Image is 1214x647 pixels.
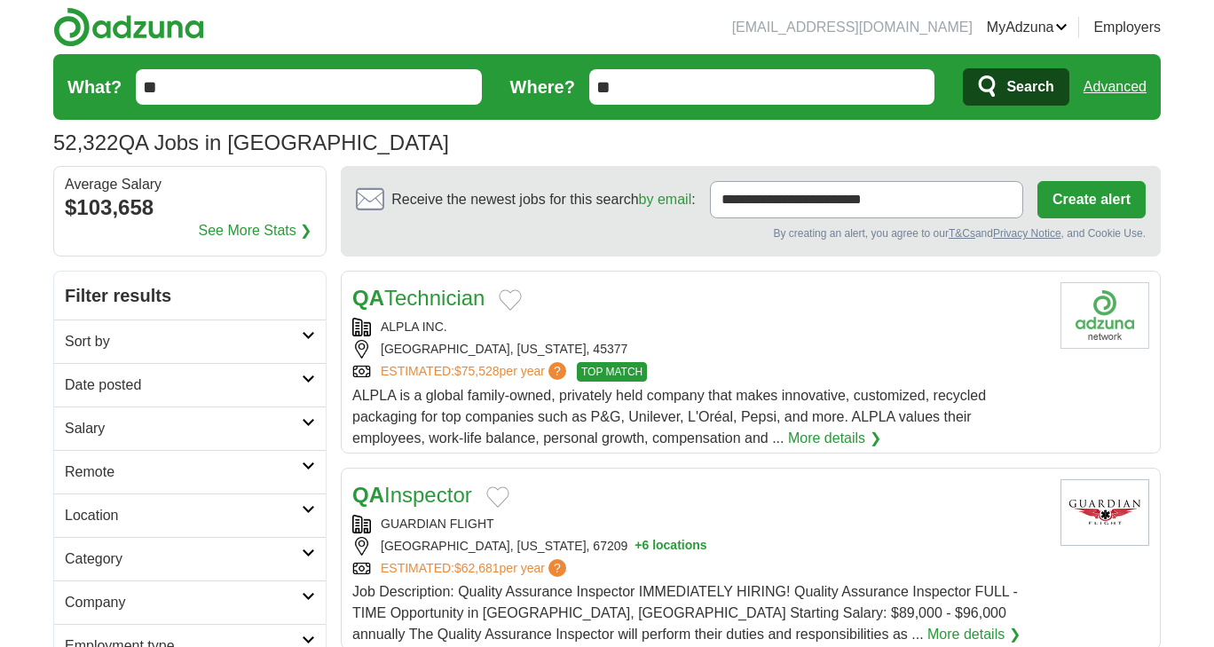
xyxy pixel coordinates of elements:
[635,537,642,556] span: +
[1093,17,1161,38] a: Employers
[993,227,1061,240] a: Privacy Notice
[381,517,494,531] a: GUARDIAN FLIGHT
[67,74,122,100] label: What?
[352,584,1018,642] span: Job Description: Quality Assurance Inspector IMMEDIATELY HIRING! Quality Assurance Inspector FULL...
[963,68,1068,106] button: Search
[54,272,326,320] h2: Filter results
[454,561,500,575] span: $62,681
[639,192,692,207] a: by email
[352,318,1046,336] div: ALPLA INC.
[352,388,986,446] span: ALPLA is a global family-owned, privately held company that makes innovative, customized, recycle...
[352,340,1046,359] div: [GEOGRAPHIC_DATA], [US_STATE], 45377
[199,220,312,241] a: See More Stats ❯
[499,289,522,311] button: Add to favorite jobs
[352,286,485,310] a: QATechnician
[65,375,302,396] h2: Date posted
[352,286,384,310] strong: QA
[65,505,302,526] h2: Location
[65,192,315,224] div: $103,658
[1060,282,1149,349] img: Company logo
[65,592,302,613] h2: Company
[1084,69,1147,105] a: Advanced
[54,363,326,406] a: Date posted
[987,17,1068,38] a: MyAdzuna
[54,493,326,537] a: Location
[788,428,881,449] a: More details ❯
[949,227,975,240] a: T&Cs
[486,486,509,508] button: Add to favorite jobs
[53,130,449,154] h1: QA Jobs in [GEOGRAPHIC_DATA]
[352,483,384,507] strong: QA
[54,450,326,493] a: Remote
[54,537,326,580] a: Category
[391,189,695,210] span: Receive the newest jobs for this search :
[548,559,566,577] span: ?
[635,537,706,556] button: +6 locations
[381,559,570,578] a: ESTIMATED:$62,681per year?
[65,418,302,439] h2: Salary
[732,17,973,38] li: [EMAIL_ADDRESS][DOMAIN_NAME]
[65,548,302,570] h2: Category
[510,74,575,100] label: Where?
[65,331,302,352] h2: Sort by
[577,362,647,382] span: TOP MATCH
[1060,479,1149,546] img: Guardian Flight logo
[65,178,315,192] div: Average Salary
[381,362,570,382] a: ESTIMATED:$75,528per year?
[352,537,1046,556] div: [GEOGRAPHIC_DATA], [US_STATE], 67209
[1037,181,1146,218] button: Create alert
[352,483,472,507] a: QAInspector
[53,7,204,47] img: Adzuna logo
[54,580,326,624] a: Company
[356,225,1146,241] div: By creating an alert, you agree to our and , and Cookie Use.
[454,364,500,378] span: $75,528
[54,406,326,450] a: Salary
[65,462,302,483] h2: Remote
[927,624,1021,645] a: More details ❯
[54,320,326,363] a: Sort by
[548,362,566,380] span: ?
[53,127,118,159] span: 52,322
[1006,69,1053,105] span: Search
